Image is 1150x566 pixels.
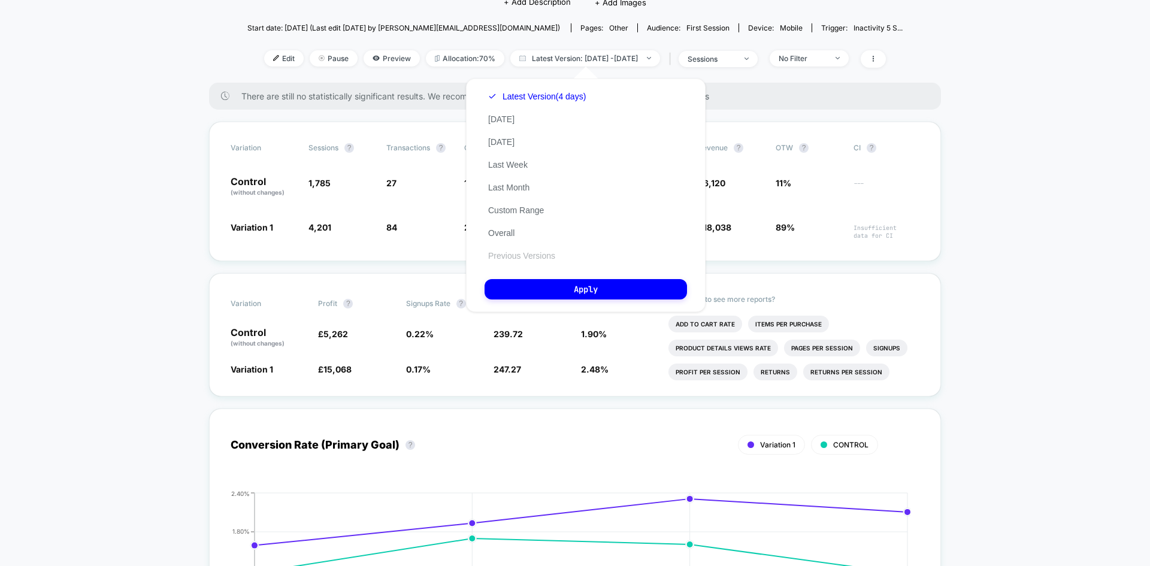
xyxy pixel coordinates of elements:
[748,316,829,332] li: Items Per Purchase
[485,159,531,170] button: Last Week
[344,143,354,153] button: ?
[485,250,559,261] button: Previous Versions
[231,328,306,348] p: Control
[485,114,518,125] button: [DATE]
[231,143,296,153] span: Variation
[745,57,749,60] img: end
[854,224,919,240] span: Insufficient data for CI
[833,440,868,449] span: CONTROL
[668,295,919,304] p: Would like to see more reports?
[318,299,337,308] span: Profit
[686,23,730,32] span: First Session
[854,23,903,32] span: Inactivity 5 S...
[231,489,250,497] tspan: 2.40%
[273,55,279,61] img: edit
[836,57,840,59] img: end
[386,143,430,152] span: Transactions
[485,228,518,238] button: Overall
[318,364,352,374] span: £
[780,23,803,32] span: mobile
[647,57,651,59] img: end
[494,329,523,339] span: 239.72
[232,528,250,535] tspan: 1.80%
[776,143,842,153] span: OTW
[323,364,352,374] span: 15,068
[310,50,358,66] span: Pause
[405,440,415,450] button: ?
[406,364,431,374] span: 0.17 %
[867,143,876,153] button: ?
[803,364,889,380] li: Returns Per Session
[485,279,687,299] button: Apply
[264,50,304,66] span: Edit
[435,55,440,62] img: rebalance
[436,143,446,153] button: ?
[668,364,747,380] li: Profit Per Session
[406,329,434,339] span: 0.22 %
[318,329,348,339] span: £
[776,222,795,232] span: 89%
[386,222,397,232] span: 84
[241,91,917,101] span: There are still no statistically significant results. We recommend waiting a few more days . Time...
[323,329,348,339] span: 5,262
[231,222,273,232] span: Variation 1
[580,23,628,32] div: Pages:
[581,329,607,339] span: 1.90 %
[734,143,743,153] button: ?
[688,55,736,63] div: sessions
[760,440,795,449] span: Variation 1
[247,23,560,32] span: Start date: [DATE] (Last edit [DATE] by [PERSON_NAME][EMAIL_ADDRESS][DOMAIN_NAME])
[854,143,919,153] span: CI
[776,178,791,188] span: 11%
[821,23,903,32] div: Trigger:
[231,177,296,197] p: Control
[308,178,331,188] span: 1,785
[485,182,533,193] button: Last Month
[231,295,296,313] span: Variation
[668,340,778,356] li: Product Details Views Rate
[319,55,325,61] img: end
[386,178,397,188] span: 27
[739,23,812,32] span: Device:
[426,50,504,66] span: Allocation: 70%
[799,143,809,153] button: ?
[231,189,285,196] span: (without changes)
[666,50,679,68] span: |
[784,340,860,356] li: Pages Per Session
[581,364,609,374] span: 2.48 %
[854,180,919,197] span: ---
[231,340,285,347] span: (without changes)
[406,299,450,308] span: Signups Rate
[364,50,420,66] span: Preview
[510,50,660,66] span: Latest Version: [DATE] - [DATE]
[753,364,797,380] li: Returns
[485,205,547,216] button: Custom Range
[308,222,331,232] span: 4,201
[494,364,521,374] span: 247.27
[485,91,589,102] button: Latest Version(4 days)
[231,364,273,374] span: Variation 1
[308,143,338,152] span: Sessions
[343,299,353,308] button: ?
[609,23,628,32] span: other
[647,23,730,32] div: Audience:
[485,137,518,147] button: [DATE]
[779,54,827,63] div: No Filter
[519,55,526,61] img: calendar
[866,340,907,356] li: Signups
